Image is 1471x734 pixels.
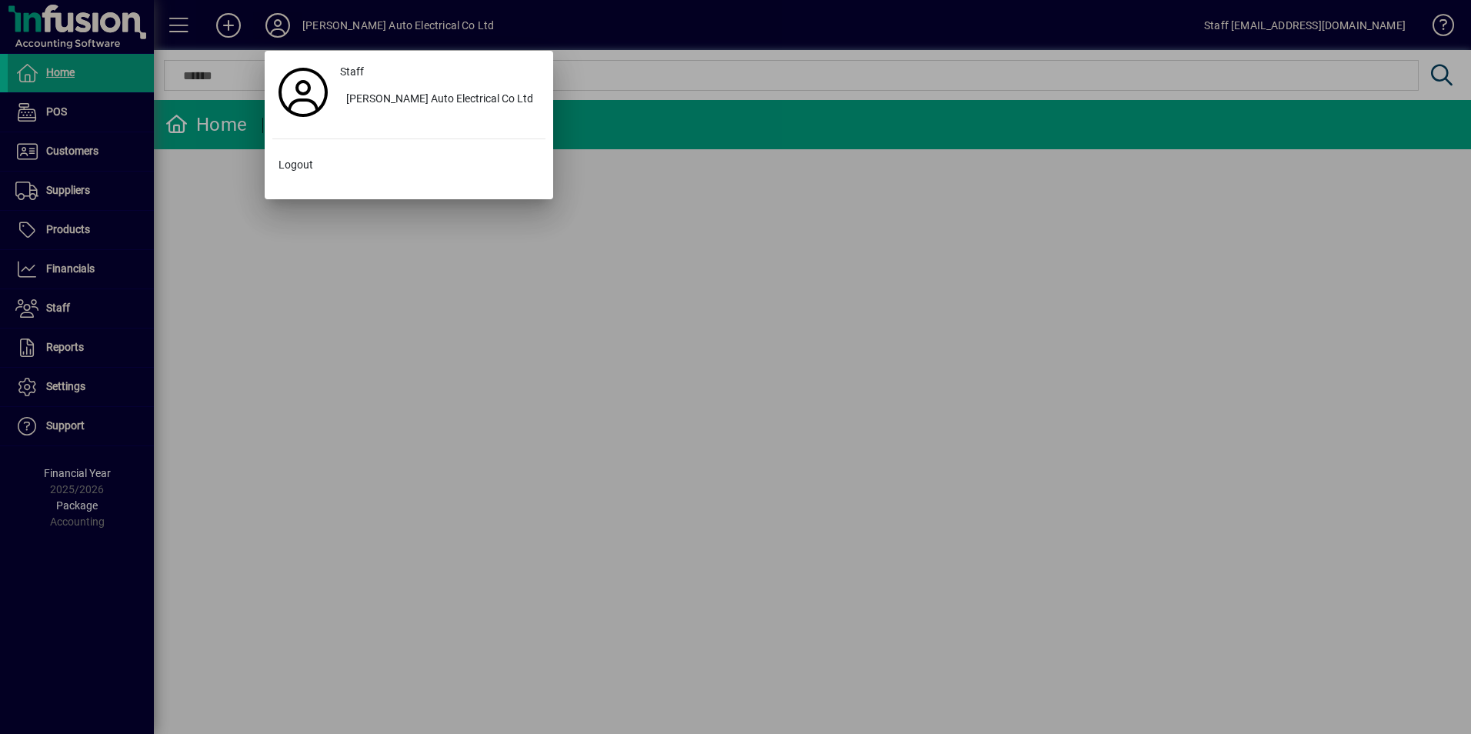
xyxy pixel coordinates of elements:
a: Staff [334,58,545,86]
span: Staff [340,64,364,80]
span: Logout [279,157,313,173]
a: Profile [272,78,334,106]
button: [PERSON_NAME] Auto Electrical Co Ltd [334,86,545,114]
button: Logout [272,152,545,179]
